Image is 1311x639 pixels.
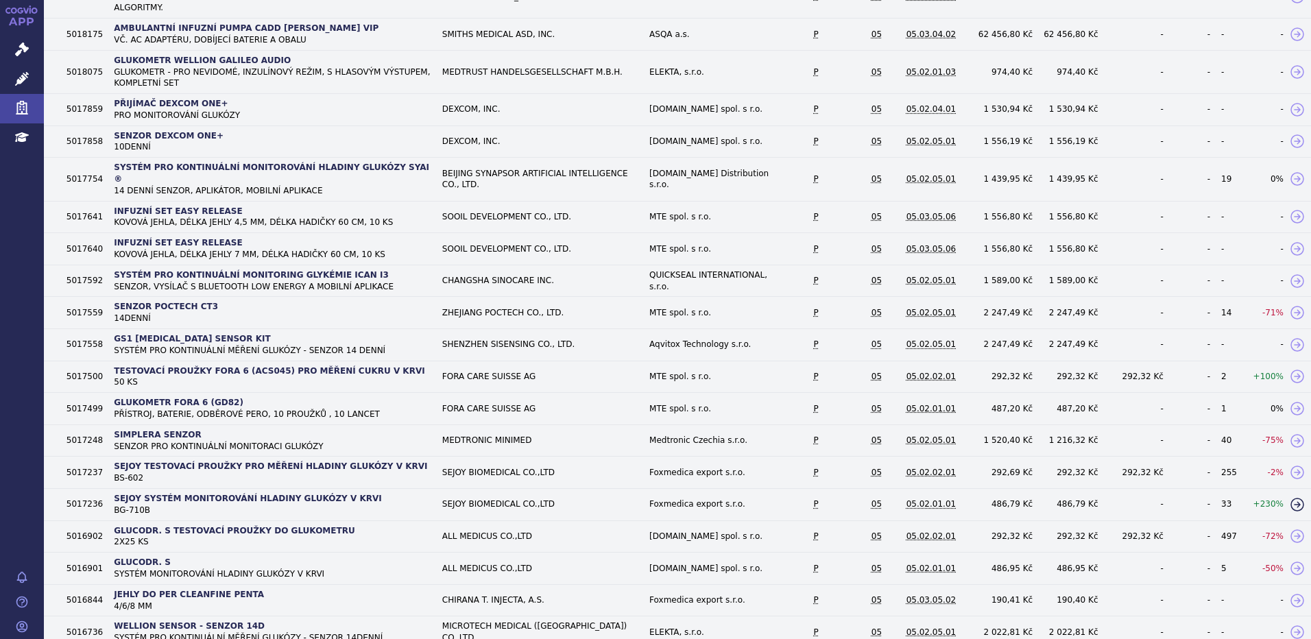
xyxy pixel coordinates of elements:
[871,403,882,415] abbr: 05
[1169,50,1216,93] td: -
[1248,233,1289,265] td: -
[814,243,819,255] abbr: P
[1216,361,1248,393] td: 2
[871,275,882,287] abbr: 05
[1248,50,1289,93] td: -
[114,217,431,228] span: KOVOVÁ JEHLA, DÉLKA JEHLY 4,5 MM, DÉLKA HADIČKY 60 CM, 10 KS
[906,67,957,78] abbr: 05.02.01.03
[644,19,780,51] td: ASQA a.s.
[961,553,1038,585] td: 486,95 Kč
[1248,94,1289,126] td: -
[114,441,431,453] span: SENZOR PRO KONTINUÁLNÍ MONITORACI GLUKÓZY
[1104,489,1169,521] td: -
[906,594,957,606] abbr: 05.03.05.02
[961,424,1038,457] td: 1 520,40 Kč
[1169,233,1216,265] td: -
[644,424,780,457] td: Medtronic Czechia s.r.o.
[1038,424,1103,457] td: 1 216,32 Kč
[61,424,108,457] td: 5017248
[644,553,780,585] td: [DOMAIN_NAME] spol. s r.o.
[1248,201,1289,233] td: -
[1216,457,1248,489] td: 255
[437,393,644,425] td: FORA CARE SUISSE AG
[1169,201,1216,233] td: -
[1169,329,1216,361] td: -
[1169,553,1216,585] td: -
[114,526,354,535] strong: GLUCODR. S TESTOVACÍ PROUŽKY DO GLUKOMETRU
[644,393,780,425] td: MTE spol. s r.o.
[1038,265,1103,297] td: 1 589,00 Kč
[1248,584,1289,616] td: -
[1104,19,1169,51] td: -
[114,238,242,248] strong: INFUZNÍ SET EASY RELEASE
[871,531,882,542] abbr: 05
[61,489,108,521] td: 5017236
[961,125,1038,158] td: 1 556,19 Kč
[814,498,819,510] abbr: P
[961,94,1038,126] td: 1 530,94 Kč
[871,173,882,185] abbr: 05
[1253,173,1284,185] span: 0 %
[644,50,780,93] td: ELEKTA, s.r.o.
[1038,158,1103,201] td: 1 439,95 Kč
[644,329,780,361] td: Aqvitox Technology s.r.o.
[906,29,957,40] abbr: 05.03.04.02
[961,297,1038,329] td: 2 247,49 Kč
[437,553,644,585] td: ALL MEDICUS CO.,LTD
[1038,584,1103,616] td: 190,40 Kč
[1216,125,1248,158] td: -
[1216,233,1248,265] td: -
[644,158,780,201] td: [DOMAIN_NAME] Distribution s.r.o.
[1038,329,1103,361] td: 2 247,49 Kč
[644,94,780,126] td: [DOMAIN_NAME] spol. s r.o.
[1038,457,1103,489] td: 292,32 Kč
[1104,158,1169,201] td: -
[114,536,431,548] span: 2X25 KS
[1038,201,1103,233] td: 1 556,80 Kč
[1104,50,1169,93] td: -
[644,361,780,393] td: MTE spol. s r.o.
[1253,403,1284,415] span: 0 %
[906,371,957,383] abbr: 05.02.02.01
[1216,201,1248,233] td: -
[114,249,431,261] span: KOVOVÁ JEHLA, DÉLKA JEHLY 7 MM, DÉLKA HADIČKY 60 CM, 10 KS
[871,243,882,255] abbr: 05
[871,498,882,510] abbr: 05
[437,520,644,553] td: ALL MEDICUS CO.,LTD
[1038,297,1103,329] td: 2 247,49 Kč
[1104,233,1169,265] td: -
[437,125,644,158] td: DEXCOM, INC.
[1248,125,1289,158] td: -
[437,457,644,489] td: SEJOY BIOMEDICAL CO.,LTD
[1169,361,1216,393] td: -
[814,467,819,479] abbr: P
[437,19,644,51] td: SMITHS MEDICAL ASD, INC.
[114,313,431,324] span: 14DENNÍ
[1038,553,1103,585] td: 486,95 Kč
[1169,584,1216,616] td: -
[114,206,242,216] strong: INFUZNÍ SET EASY RELEASE
[1104,393,1169,425] td: -
[1216,393,1248,425] td: 1
[1104,361,1169,393] td: 292,32 Kč
[437,584,644,616] td: CHIRANA T. INJECTA, A.S.
[1216,520,1248,553] td: 497
[114,376,431,388] span: 50 KS
[814,136,819,147] abbr: P
[814,104,819,115] abbr: P
[1216,297,1248,329] td: 14
[906,467,957,479] abbr: 05.02.02.01
[1104,424,1169,457] td: -
[1169,125,1216,158] td: -
[114,56,291,65] strong: GLUKOMETR WELLION GALILEO AUDIO
[437,201,644,233] td: SOOIL DEVELOPMENT CO., LTD.
[644,520,780,553] td: [DOMAIN_NAME] spol. s r.o.
[961,361,1038,393] td: 292,32 Kč
[644,297,780,329] td: MTE spol. s r.o.
[906,275,957,287] abbr: 05.02.05.01
[644,125,780,158] td: [DOMAIN_NAME] spol. s r.o.
[114,366,424,376] strong: TESTOVACÍ PROUŽKY FORA 6 (ACS045) PRO MĚŘENÍ CUKRU V KRVI
[114,99,228,108] strong: PŘIJÍMAČ DEXCOM ONE+
[814,307,819,319] abbr: P
[814,531,819,542] abbr: P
